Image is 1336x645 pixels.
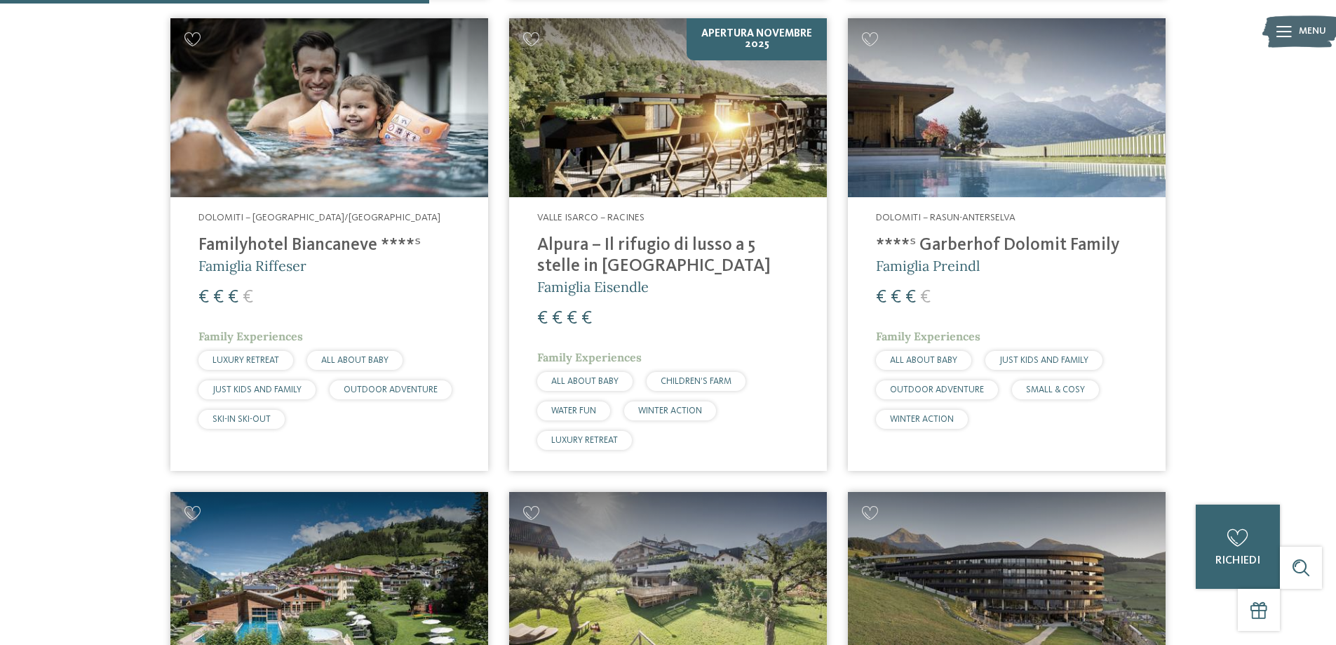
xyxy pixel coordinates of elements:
span: ALL ABOUT BABY [551,377,619,386]
span: Dolomiti – Rasun-Anterselva [876,213,1016,222]
span: € [876,288,886,307]
img: Cercate un hotel per famiglie? Qui troverete solo i migliori! [509,18,827,197]
span: WINTER ACTION [890,415,954,424]
span: Famiglia Eisendle [537,278,649,295]
img: Cercate un hotel per famiglie? Qui troverete solo i migliori! [170,18,488,197]
span: OUTDOOR ADVENTURE [890,385,984,394]
span: Family Experiences [537,350,642,364]
span: € [905,288,916,307]
span: Famiglia Riffeser [198,257,306,274]
a: Cercate un hotel per famiglie? Qui troverete solo i migliori! Dolomiti – [GEOGRAPHIC_DATA]/[GEOGR... [170,18,488,471]
a: Cercate un hotel per famiglie? Qui troverete solo i migliori! Dolomiti – Rasun-Anterselva ****ˢ G... [848,18,1166,471]
span: Family Experiences [876,329,980,343]
span: € [567,310,577,328]
span: € [891,288,901,307]
span: richiedi [1215,555,1260,566]
a: richiedi [1196,505,1280,589]
span: LUXURY RETREAT [551,436,618,445]
span: JUST KIDS AND FAMILY [999,356,1088,365]
span: Famiglia Preindl [876,257,980,274]
span: Family Experiences [198,329,303,343]
span: € [228,288,238,307]
span: € [198,288,209,307]
span: € [243,288,253,307]
img: Cercate un hotel per famiglie? Qui troverete solo i migliori! [848,18,1166,197]
span: ALL ABOUT BABY [321,356,389,365]
span: OUTDOOR ADVENTURE [344,385,438,394]
span: ALL ABOUT BABY [890,356,957,365]
h4: Alpura – Il rifugio di lusso a 5 stelle in [GEOGRAPHIC_DATA] [537,235,799,277]
h4: ****ˢ Garberhof Dolomit Family [876,235,1138,256]
h4: Familyhotel Biancaneve ****ˢ [198,235,460,256]
span: WATER FUN [551,406,596,415]
span: JUST KIDS AND FAMILY [212,385,302,394]
span: € [537,310,548,328]
a: Cercate un hotel per famiglie? Qui troverete solo i migliori! Apertura novembre 2025 Valle Isarco... [509,18,827,471]
span: € [581,310,592,328]
span: € [552,310,562,328]
span: LUXURY RETREAT [212,356,279,365]
span: WINTER ACTION [638,406,702,415]
span: € [213,288,224,307]
span: SKI-IN SKI-OUT [212,415,271,424]
span: Dolomiti – [GEOGRAPHIC_DATA]/[GEOGRAPHIC_DATA] [198,213,440,222]
span: SMALL & COSY [1026,385,1085,394]
span: Valle Isarco – Racines [537,213,645,222]
span: CHILDREN’S FARM [661,377,731,386]
span: € [920,288,931,307]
